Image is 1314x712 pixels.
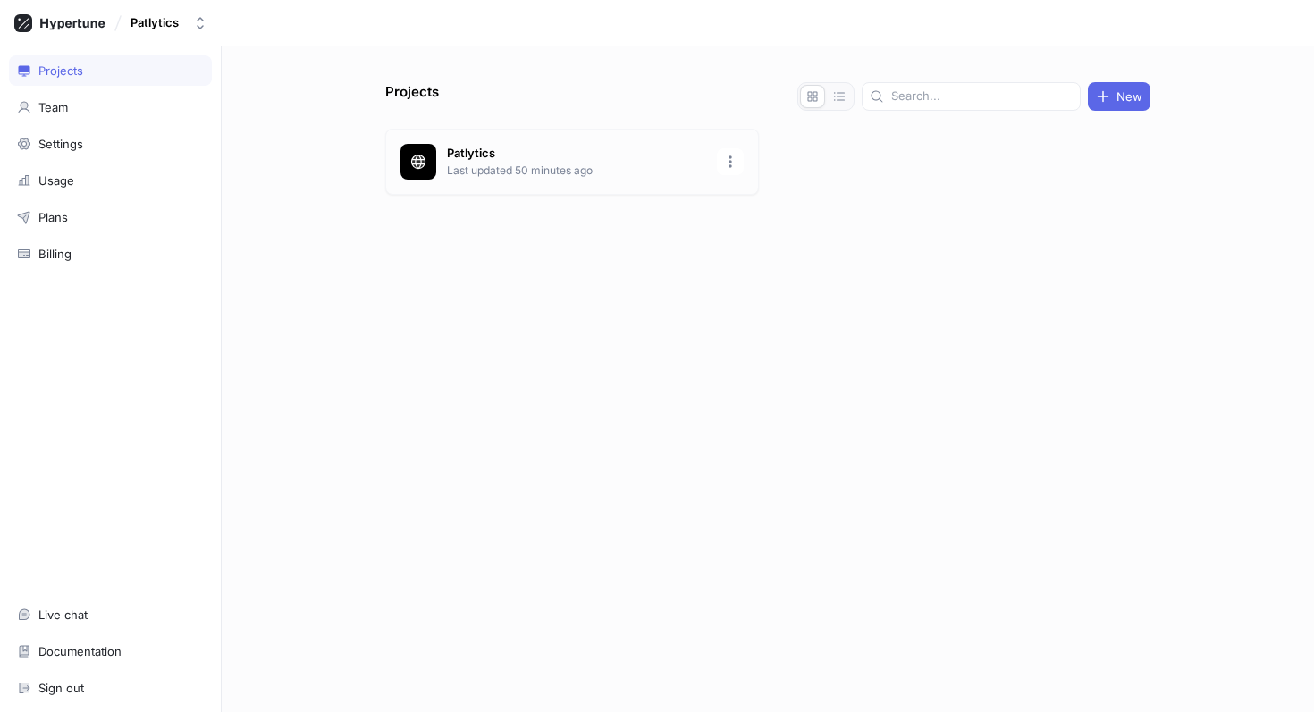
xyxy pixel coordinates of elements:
[38,247,72,261] div: Billing
[1116,91,1142,102] span: New
[9,636,212,666] a: Documentation
[9,129,212,159] a: Settings
[9,55,212,86] a: Projects
[38,100,68,114] div: Team
[385,82,439,111] p: Projects
[447,163,706,179] p: Last updated 50 minutes ago
[123,8,215,38] button: Patlytics
[9,165,212,196] a: Usage
[38,607,88,622] div: Live chat
[1088,82,1150,111] button: New
[38,137,83,151] div: Settings
[447,145,706,163] p: Patlytics
[9,92,212,122] a: Team
[9,239,212,269] a: Billing
[38,644,122,658] div: Documentation
[9,202,212,232] a: Plans
[131,15,179,30] div: Patlytics
[38,173,74,188] div: Usage
[891,88,1073,105] input: Search...
[38,681,84,695] div: Sign out
[38,210,68,224] div: Plans
[38,63,83,78] div: Projects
